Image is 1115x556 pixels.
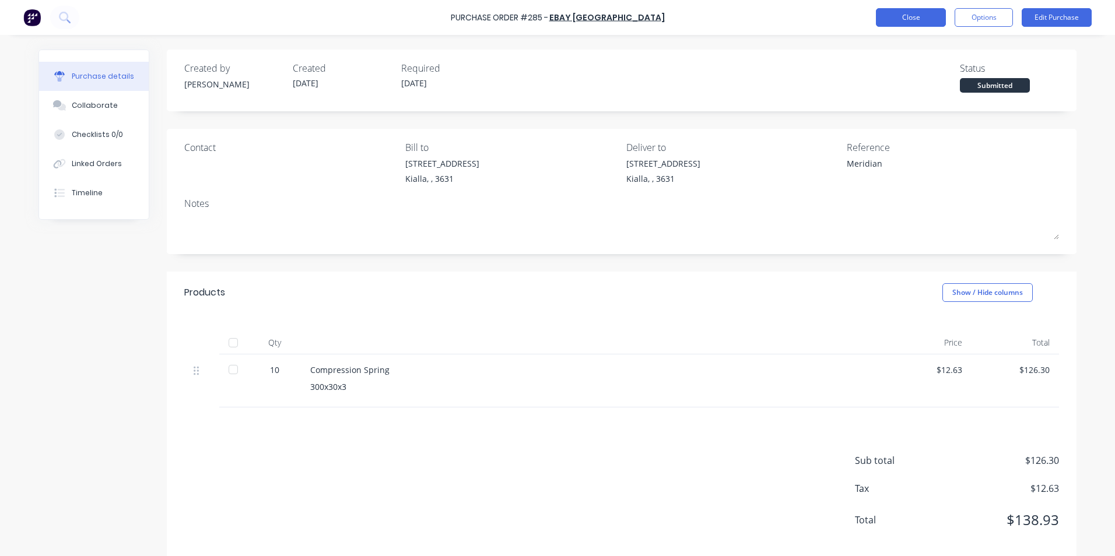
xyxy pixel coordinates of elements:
[39,120,149,149] button: Checklists 0/0
[405,173,479,185] div: Kialla, , 3631
[942,283,1033,302] button: Show / Hide columns
[184,286,225,300] div: Products
[626,140,839,154] div: Deliver to
[310,364,875,376] div: Compression Spring
[876,8,946,27] button: Close
[39,149,149,178] button: Linked Orders
[23,9,41,26] img: Factory
[893,364,962,376] div: $12.63
[184,140,397,154] div: Contact
[955,8,1013,27] button: Options
[72,129,123,140] div: Checklists 0/0
[855,481,942,495] span: Tax
[884,331,972,354] div: Price
[855,513,942,527] span: Total
[549,12,665,23] a: eBay [GEOGRAPHIC_DATA]
[855,453,942,467] span: Sub total
[310,381,875,393] div: 300x30x3
[39,178,149,207] button: Timeline
[960,78,1030,93] div: Submitted
[981,364,1050,376] div: $126.30
[405,140,618,154] div: Bill to
[1022,8,1092,27] button: Edit Purchase
[184,196,1059,210] div: Notes
[847,157,993,184] textarea: Meridian
[39,91,149,120] button: Collaborate
[258,364,292,376] div: 10
[942,481,1059,495] span: $12.63
[626,173,700,185] div: Kialla, , 3631
[184,78,283,90] div: [PERSON_NAME]
[72,188,103,198] div: Timeline
[248,331,301,354] div: Qty
[184,61,283,75] div: Created by
[942,509,1059,530] span: $138.93
[72,100,118,111] div: Collaborate
[72,71,134,82] div: Purchase details
[39,62,149,91] button: Purchase details
[451,12,548,24] div: Purchase Order #285 -
[942,453,1059,467] span: $126.30
[960,61,1059,75] div: Status
[293,61,392,75] div: Created
[972,331,1059,354] div: Total
[72,159,122,169] div: Linked Orders
[847,140,1059,154] div: Reference
[405,157,479,170] div: [STREET_ADDRESS]
[401,61,500,75] div: Required
[626,157,700,170] div: [STREET_ADDRESS]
